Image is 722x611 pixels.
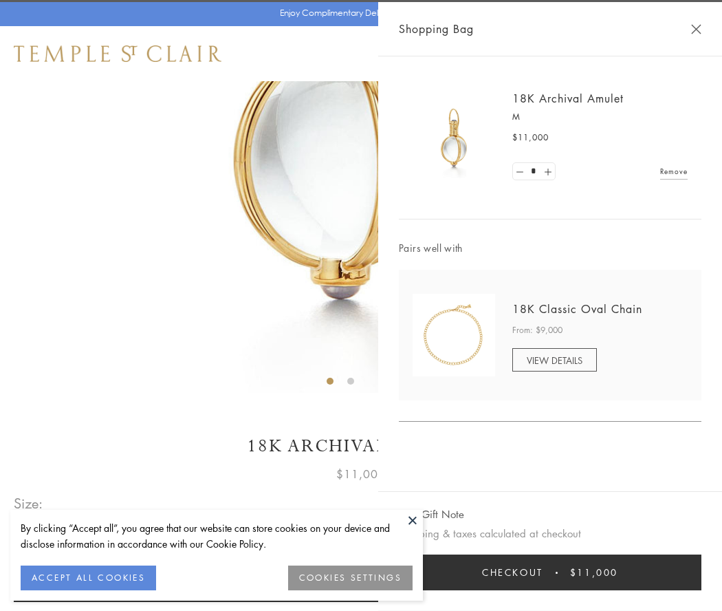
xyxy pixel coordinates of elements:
[399,555,701,590] button: Checkout $11,000
[691,24,701,34] button: Close Shopping Bag
[512,348,597,372] a: VIEW DETAILS
[527,354,582,367] span: VIEW DETAILS
[21,566,156,590] button: ACCEPT ALL COOKIES
[540,163,554,180] a: Set quantity to 2
[482,565,543,580] span: Checkout
[399,20,474,38] span: Shopping Bag
[512,301,642,317] a: 18K Classic Oval Chain
[513,163,527,180] a: Set quantity to 0
[570,565,618,580] span: $11,000
[512,91,624,106] a: 18K Archival Amulet
[336,465,386,483] span: $11,000
[288,566,413,590] button: COOKIES SETTINGS
[512,323,562,337] span: From: $9,000
[280,6,436,20] p: Enjoy Complimentary Delivery & Returns
[21,520,413,552] div: By clicking “Accept all”, you agree that our website can store cookies on your device and disclos...
[14,45,221,62] img: Temple St. Clair
[399,525,701,542] p: Shipping & taxes calculated at checkout
[399,506,464,523] button: Add Gift Note
[512,131,549,144] span: $11,000
[14,434,708,458] h1: 18K Archival Amulet
[413,96,495,179] img: 18K Archival Amulet
[512,110,688,124] p: M
[413,294,495,376] img: N88865-OV18
[14,492,44,515] span: Size:
[399,240,701,256] span: Pairs well with
[660,164,688,179] a: Remove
